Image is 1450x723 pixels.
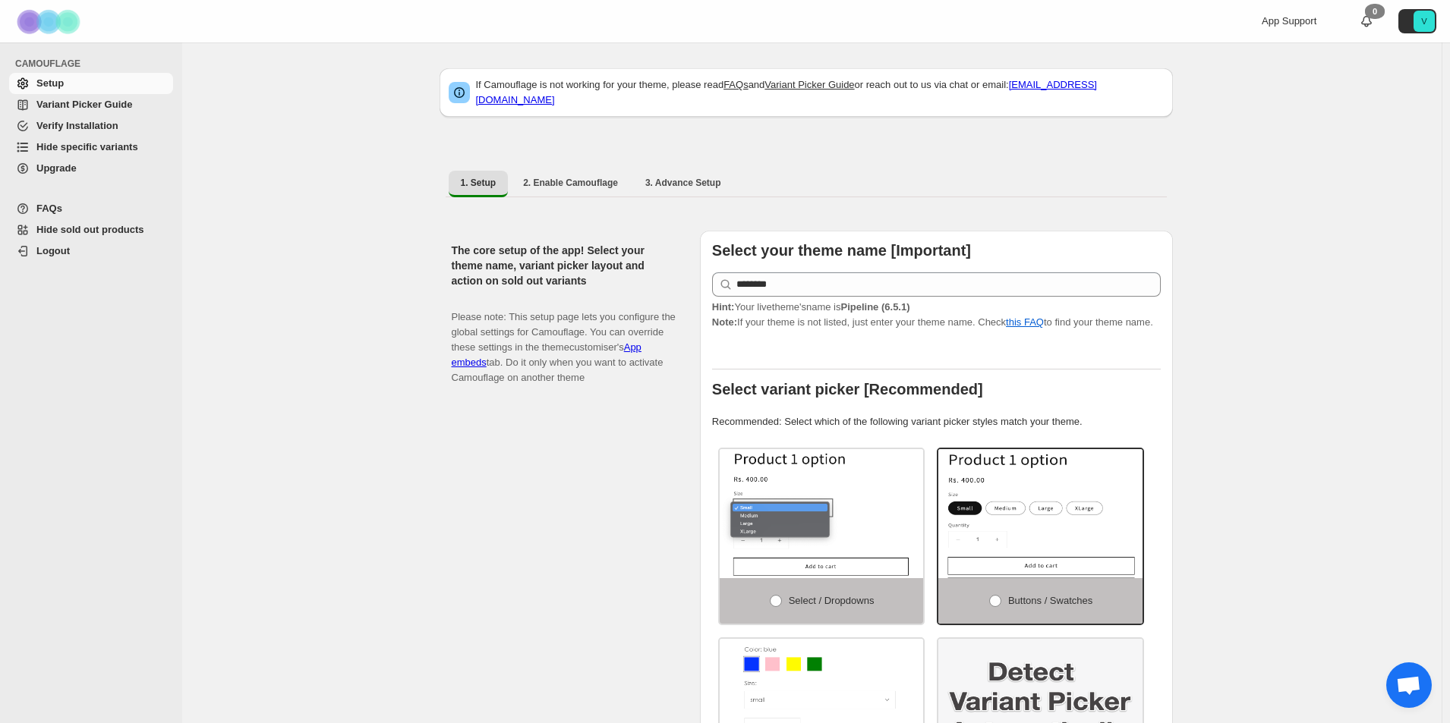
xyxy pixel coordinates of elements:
span: 3. Advance Setup [645,177,721,189]
b: Select variant picker [Recommended] [712,381,983,398]
span: App Support [1262,15,1316,27]
a: Upgrade [9,158,173,179]
span: 1. Setup [461,177,496,189]
span: Hide specific variants [36,141,138,152]
a: Hide sold out products [9,219,173,240]
text: V [1421,17,1427,26]
span: Hide sold out products [36,224,144,235]
img: Camouflage [12,1,88,42]
span: Setup [36,77,64,89]
p: If Camouflage is not working for your theme, please read and or reach out to us via chat or email: [476,77,1164,108]
p: Recommended: Select which of the following variant picker styles match your theme. [712,414,1161,429]
strong: Pipeline (6.5.1) [840,301,909,313]
img: Select / Dropdowns [720,449,924,578]
a: this FAQ [1006,316,1044,328]
strong: Hint: [712,301,735,313]
div: Open chat [1386,662,1432,708]
p: If your theme is not listed, just enter your theme name. Check to find your theme name. [712,300,1161,330]
h2: The core setup of the app! Select your theme name, variant picker layout and action on sold out v... [452,243,676,288]
span: Avatar with initials V [1414,11,1435,32]
a: FAQs [9,198,173,219]
span: Buttons / Swatches [1008,595,1092,606]
span: Select / Dropdowns [789,595,875,606]
b: Select your theme name [Important] [712,242,971,259]
span: Your live theme's name is [712,301,910,313]
button: Avatar with initials V [1398,9,1436,33]
a: Variant Picker Guide [9,94,173,115]
span: CAMOUFLAGE [15,58,175,70]
a: Setup [9,73,173,94]
p: Please note: This setup page lets you configure the global settings for Camouflage. You can overr... [452,294,676,385]
span: Verify Installation [36,120,118,131]
span: Logout [36,245,70,256]
span: FAQs [36,203,62,214]
a: FAQs [723,79,749,90]
a: Variant Picker Guide [764,79,854,90]
span: Upgrade [36,162,77,174]
div: 0 [1365,4,1385,19]
a: 0 [1359,14,1374,29]
a: Verify Installation [9,115,173,137]
strong: Note: [712,316,737,328]
a: Logout [9,240,173,262]
a: Hide specific variants [9,137,173,158]
img: Buttons / Swatches [938,449,1143,578]
span: 2. Enable Camouflage [523,177,618,189]
span: Variant Picker Guide [36,99,132,110]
